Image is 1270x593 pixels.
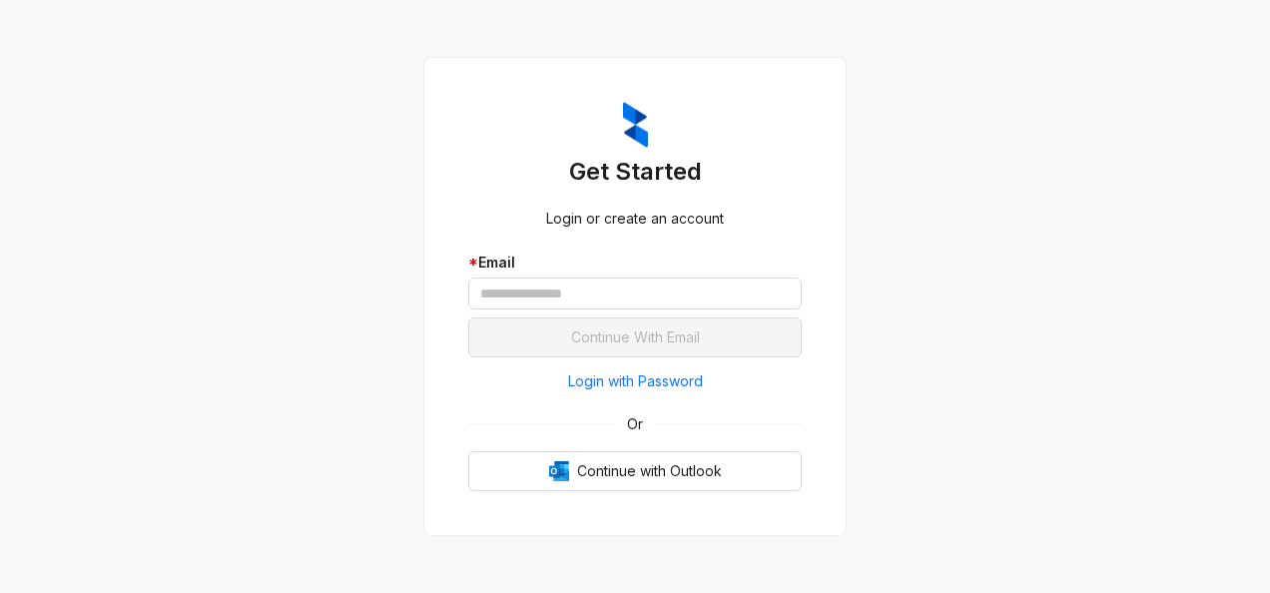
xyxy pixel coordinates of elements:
span: Login with Password [568,370,703,392]
span: Or [613,413,657,435]
img: Outlook [549,461,569,481]
div: Login or create an account [468,208,802,230]
span: Continue with Outlook [577,460,722,482]
button: OutlookContinue with Outlook [468,451,802,491]
button: Continue With Email [468,317,802,357]
img: ZumaIcon [623,102,648,148]
div: Email [468,252,802,274]
button: Login with Password [468,365,802,397]
h3: Get Started [468,156,802,188]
